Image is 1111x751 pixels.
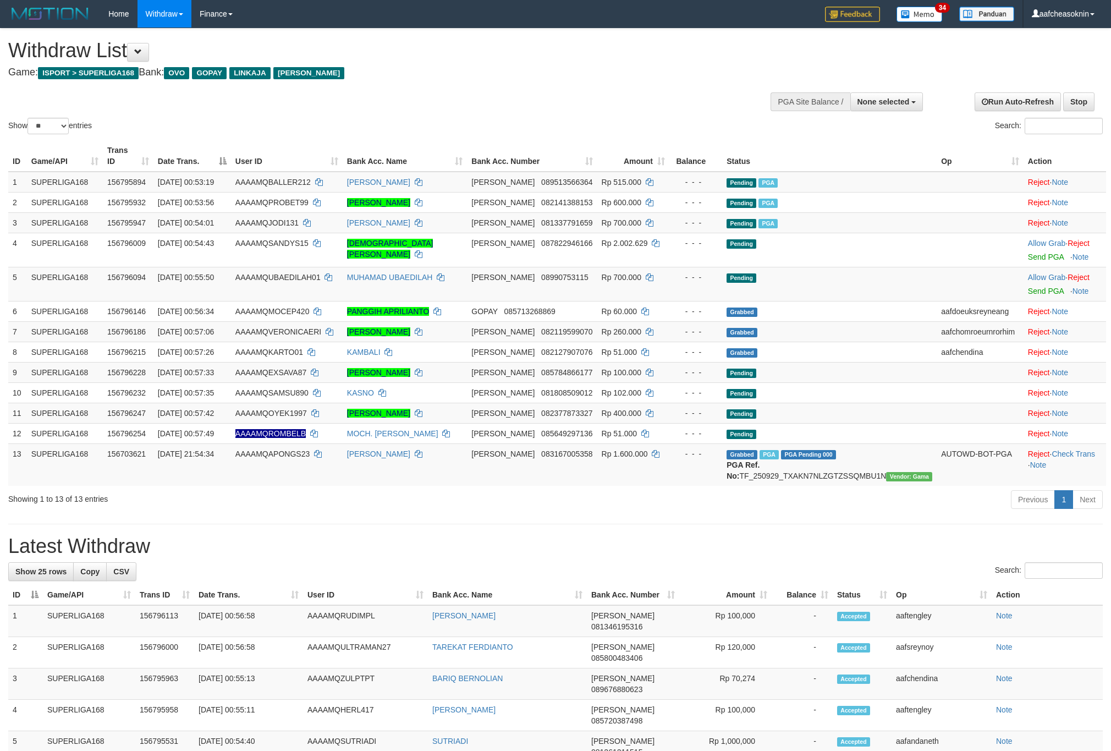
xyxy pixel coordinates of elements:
[8,562,74,581] a: Show 25 rows
[27,212,103,233] td: SUPERLIGA168
[471,273,535,282] span: [PERSON_NAME]
[772,668,833,700] td: -
[471,348,535,357] span: [PERSON_NAME]
[1024,362,1106,382] td: ·
[27,382,103,403] td: SUPERLIGA168
[937,443,1024,486] td: AUTOWD-BOT-PGA
[1028,449,1050,458] a: Reject
[679,585,772,605] th: Amount: activate to sort column ascending
[1024,321,1106,342] td: ·
[674,197,718,208] div: - - -
[8,637,43,668] td: 2
[471,239,535,248] span: [PERSON_NAME]
[781,450,836,459] span: PGA Pending
[597,140,669,172] th: Amount: activate to sort column ascending
[837,612,870,621] span: Accepted
[1028,409,1050,418] a: Reject
[471,409,535,418] span: [PERSON_NAME]
[602,307,637,316] span: Rp 60.000
[471,388,535,397] span: [PERSON_NAME]
[541,239,592,248] span: Copy 087822946166 to clipboard
[886,472,932,481] span: Vendor URL: https://trx31.1velocity.biz
[28,118,69,134] select: Showentries
[758,199,778,208] span: Marked by aafandaneth
[1024,443,1106,486] td: · ·
[235,273,321,282] span: AAAAMQUBAEDILAH01
[771,92,850,111] div: PGA Site Balance /
[674,177,718,188] div: - - -
[164,67,189,79] span: OVO
[602,348,637,357] span: Rp 51.000
[27,233,103,267] td: SUPERLIGA168
[235,218,299,227] span: AAAAMQJODI131
[722,443,937,486] td: TF_250929_TXAKN7NLZGTZSSQMBU1N
[679,668,772,700] td: Rp 70,274
[674,217,718,228] div: - - -
[135,605,194,637] td: 156796113
[541,273,588,282] span: Copy 08990753115 to clipboard
[158,198,214,207] span: [DATE] 00:53:56
[27,362,103,382] td: SUPERLIGA168
[1028,253,1064,261] a: Send PGA
[1028,239,1068,248] span: ·
[8,301,27,321] td: 6
[1063,92,1094,111] a: Stop
[432,737,468,745] a: SUTRIADI
[1028,239,1065,248] a: Allow Grab
[347,218,410,227] a: [PERSON_NAME]
[996,643,1013,651] a: Note
[8,585,43,605] th: ID: activate to sort column descending
[591,611,654,620] span: [PERSON_NAME]
[1024,382,1106,403] td: ·
[674,448,718,459] div: - - -
[27,342,103,362] td: SUPERLIGA168
[1072,253,1089,261] a: Note
[107,409,146,418] span: 156796247
[158,327,214,336] span: [DATE] 00:57:06
[1028,178,1050,187] a: Reject
[8,362,27,382] td: 9
[1024,192,1106,212] td: ·
[541,178,592,187] span: Copy 089513566364 to clipboard
[8,40,730,62] h1: Withdraw List
[727,450,757,459] span: Grabbed
[107,239,146,248] span: 156796009
[8,267,27,301] td: 5
[432,674,503,683] a: BARIQ BERNOLIAN
[107,273,146,282] span: 156796094
[158,178,214,187] span: [DATE] 00:53:19
[106,562,136,581] a: CSV
[1028,287,1064,295] a: Send PGA
[1028,348,1050,357] a: Reject
[1052,348,1068,357] a: Note
[194,585,303,605] th: Date Trans.: activate to sort column ascending
[27,301,103,321] td: SUPERLIGA168
[1024,301,1106,321] td: ·
[135,668,194,700] td: 156795963
[235,307,310,316] span: AAAAMQMOCEP420
[343,140,467,172] th: Bank Acc. Name: activate to sort column ascending
[303,637,428,668] td: AAAAMQULTRAMAN27
[541,348,592,357] span: Copy 082127907076 to clipboard
[602,429,637,438] span: Rp 51.000
[1011,490,1055,509] a: Previous
[1025,562,1103,579] input: Search:
[43,585,135,605] th: Game/API: activate to sort column ascending
[113,567,129,576] span: CSV
[1024,233,1106,267] td: ·
[107,198,146,207] span: 156795932
[837,643,870,653] span: Accepted
[471,429,535,438] span: [PERSON_NAME]
[504,307,555,316] span: Copy 085713268869 to clipboard
[1028,327,1050,336] a: Reject
[8,403,27,423] td: 11
[8,192,27,212] td: 2
[194,605,303,637] td: [DATE] 00:56:58
[43,605,135,637] td: SUPERLIGA168
[432,705,496,714] a: [PERSON_NAME]
[1054,490,1073,509] a: 1
[107,449,146,458] span: 156703621
[937,140,1024,172] th: Op: activate to sort column ascending
[541,327,592,336] span: Copy 082119599070 to clipboard
[8,382,27,403] td: 10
